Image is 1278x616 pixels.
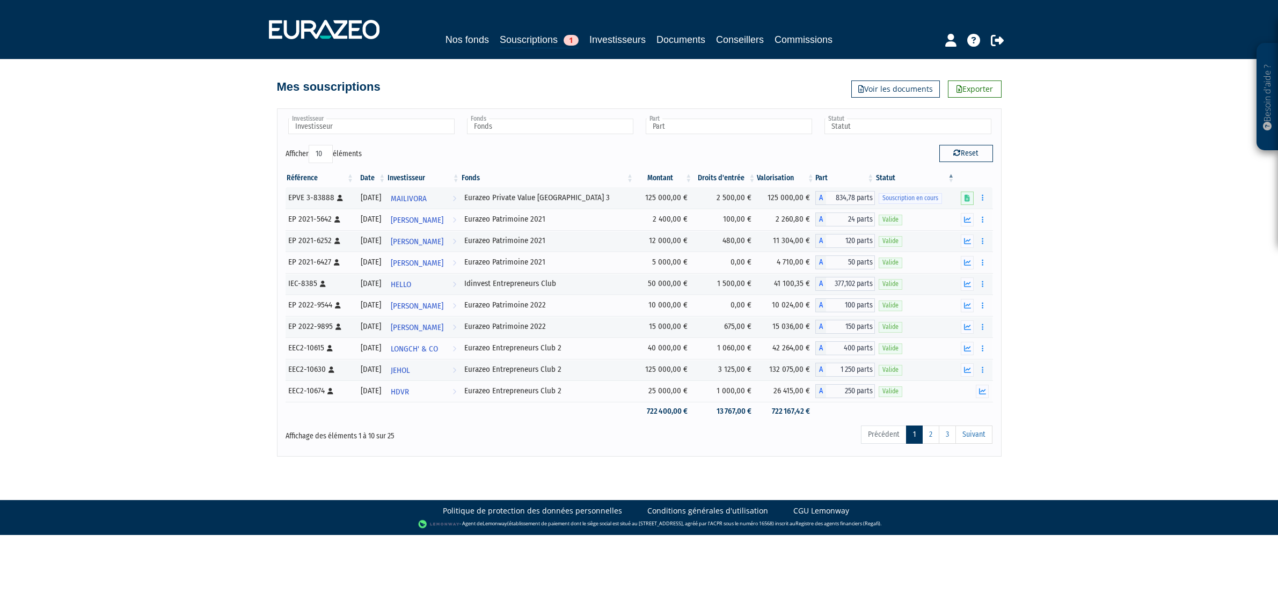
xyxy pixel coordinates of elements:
div: EP 2022-9544 [288,299,352,311]
div: EEC2-10674 [288,385,352,397]
th: Montant: activer pour trier la colonne par ordre croissant [634,169,693,187]
span: Valide [879,300,902,311]
span: Valide [879,258,902,268]
a: MAILIVORA [386,187,461,209]
div: [DATE] [359,278,383,289]
a: HELLO [386,273,461,295]
span: [PERSON_NAME] [391,296,443,316]
th: Investisseur: activer pour trier la colonne par ordre croissant [386,169,461,187]
a: LONGCH' & CO [386,338,461,359]
span: 250 parts [826,384,875,398]
a: Politique de protection des données personnelles [443,505,622,516]
th: Fonds: activer pour trier la colonne par ordre croissant [461,169,634,187]
span: 1 250 parts [826,363,875,377]
p: Besoin d'aide ? [1261,49,1274,145]
td: 2 500,00 € [693,187,756,209]
span: Valide [879,322,902,332]
div: A - Eurazeo Patrimoine 2022 [815,320,875,334]
i: [Français] Personne physique [328,366,334,373]
span: Valide [879,386,902,397]
a: Souscriptions1 [500,32,579,49]
span: A [815,212,826,226]
a: Conseillers [716,32,764,47]
a: 3 [939,426,956,444]
a: JEHOL [386,359,461,380]
th: Date: activer pour trier la colonne par ordre croissant [355,169,386,187]
td: 10 000,00 € [634,295,693,316]
div: Affichage des éléments 1 à 10 sur 25 [286,424,571,442]
span: [PERSON_NAME] [391,318,443,338]
span: 1 [564,35,579,46]
div: EEC2-10615 [288,342,352,354]
th: Valorisation: activer pour trier la colonne par ordre croissant [757,169,815,187]
span: 50 parts [826,255,875,269]
span: HDVR [391,382,409,402]
div: A - Idinvest Entrepreneurs Club [815,277,875,291]
th: Statut : activer pour trier la colonne par ordre d&eacute;croissant [875,169,955,187]
i: Voir l'investisseur [452,318,456,338]
a: Lemonway [483,520,507,527]
a: [PERSON_NAME] [386,316,461,338]
i: Voir l'investisseur [452,339,456,359]
span: 834,78 parts [826,191,875,205]
div: Eurazeo Patrimoine 2022 [464,299,631,311]
td: 10 024,00 € [757,295,815,316]
span: Valide [879,365,902,375]
td: 26 415,00 € [757,380,815,402]
th: Référence : activer pour trier la colonne par ordre croissant [286,169,355,187]
span: Souscription en cours [879,193,942,203]
span: 150 parts [826,320,875,334]
i: Voir l'investisseur [452,253,456,273]
span: A [815,320,826,334]
a: Exporter [948,80,1002,98]
td: 125 000,00 € [757,187,815,209]
a: Documents [656,32,705,47]
th: Droits d'entrée: activer pour trier la colonne par ordre croissant [693,169,756,187]
div: [DATE] [359,385,383,397]
td: 3 125,00 € [693,359,756,380]
div: Eurazeo Patrimoine 2021 [464,256,631,268]
span: 377,102 parts [826,277,875,291]
td: 42 264,00 € [757,338,815,359]
a: [PERSON_NAME] [386,230,461,252]
div: A - Eurazeo Entrepreneurs Club 2 [815,363,875,377]
a: [PERSON_NAME] [386,209,461,230]
div: A - Eurazeo Entrepreneurs Club 2 [815,384,875,398]
td: 132 075,00 € [757,359,815,380]
i: [Français] Personne physique [334,216,340,223]
td: 50 000,00 € [634,273,693,295]
div: Eurazeo Entrepreneurs Club 2 [464,385,631,397]
i: Voir l'investisseur [452,361,456,380]
td: 1 060,00 € [693,338,756,359]
div: EP 2021-6427 [288,256,352,268]
img: 1732889491-logotype_eurazeo_blanc_rvb.png [269,20,379,39]
h4: Mes souscriptions [277,80,381,93]
a: Voir les documents [851,80,940,98]
td: 2 260,80 € [757,209,815,230]
a: HDVR [386,380,461,402]
td: 100,00 € [693,209,756,230]
div: EP 2021-6252 [288,235,352,246]
td: 675,00 € [693,316,756,338]
a: Conditions générales d'utilisation [647,505,768,516]
div: Eurazeo Entrepreneurs Club 2 [464,364,631,375]
span: 120 parts [826,234,875,248]
i: [Français] Personne physique [327,345,333,351]
span: 400 parts [826,341,875,355]
a: 1 [906,426,923,444]
td: 41 100,35 € [757,273,815,295]
div: Eurazeo Patrimoine 2022 [464,321,631,332]
div: [DATE] [359,256,383,268]
td: 15 036,00 € [757,316,815,338]
i: [Français] Personne physique [320,281,326,287]
div: [DATE] [359,364,383,375]
button: Reset [939,145,993,162]
div: [DATE] [359,321,383,332]
td: 1 000,00 € [693,380,756,402]
a: [PERSON_NAME] [386,295,461,316]
div: A - Eurazeo Patrimoine 2022 [815,298,875,312]
div: A - Eurazeo Private Value Europe 3 [815,191,875,205]
div: - Agent de (établissement de paiement dont le siège social est situé au [STREET_ADDRESS], agréé p... [11,519,1267,530]
div: EP 2022-9895 [288,321,352,332]
span: A [815,191,826,205]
